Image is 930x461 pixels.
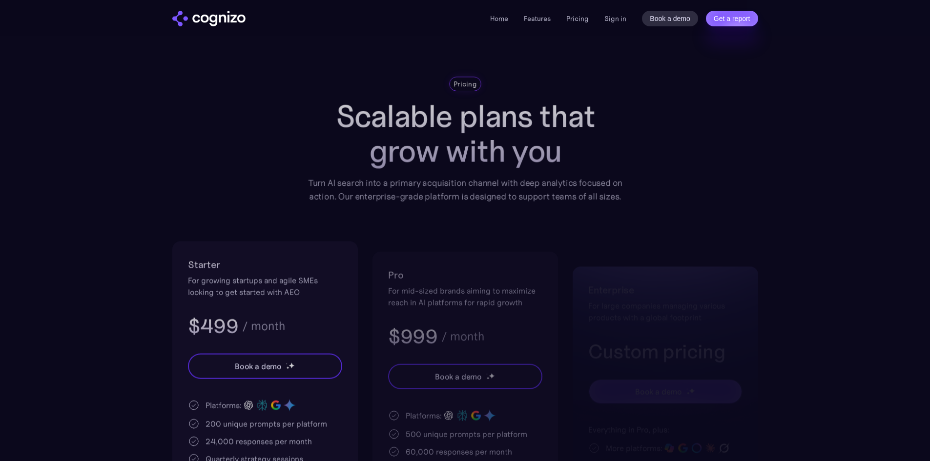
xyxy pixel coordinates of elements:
[206,436,312,447] div: 24,000 responses per month
[406,410,442,421] div: Platforms:
[686,388,687,390] img: star
[486,377,489,380] img: star
[588,379,743,404] a: Book a demostarstarstar
[642,11,698,26] a: Book a demo
[406,428,527,440] div: 500 unique prompts per platform
[588,282,743,298] h2: Enterprise
[188,257,342,273] h2: Starter
[606,442,662,454] div: More platforms:
[188,275,342,298] div: For growing startups and agile SMEs looking to get started with AEO
[688,387,695,394] img: star
[172,11,246,26] a: home
[188,354,342,379] a: Book a demostarstarstar
[706,11,758,26] a: Get a report
[524,14,551,23] a: Features
[206,400,242,411] div: Platforms:
[604,13,626,24] a: Sign in
[686,391,689,395] img: star
[301,99,629,169] h1: Scalable plans that grow with you
[172,11,246,26] img: cognizo logo
[388,364,542,389] a: Book a demostarstarstar
[188,314,238,339] h3: $499
[234,361,281,372] div: Book a demo
[635,385,682,397] div: Book a demo
[588,339,743,364] h3: Custom pricing
[406,446,512,458] div: 60,000 responses per month
[434,371,481,382] div: Book a demo
[286,363,287,364] img: star
[301,176,629,203] div: Turn AI search into a primary acquisition channel with deep analytics focused on action. Our ente...
[454,79,476,89] div: Pricing
[206,418,327,430] div: 200 unique prompts per platform
[388,285,542,308] div: For mid-sized brands aiming to maximize reach in AI platforms for rapid growth
[488,372,495,379] img: star
[441,331,484,342] div: / month
[588,423,743,435] div: Everything in Pro, plus:
[388,267,542,283] h2: Pro
[242,321,285,332] div: / month
[286,366,289,370] img: star
[566,14,589,23] a: Pricing
[388,324,437,349] h3: $999
[588,300,743,323] div: For large companies managing various products with a global footprint
[288,362,294,368] img: star
[486,373,487,375] img: star
[490,14,508,23] a: Home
